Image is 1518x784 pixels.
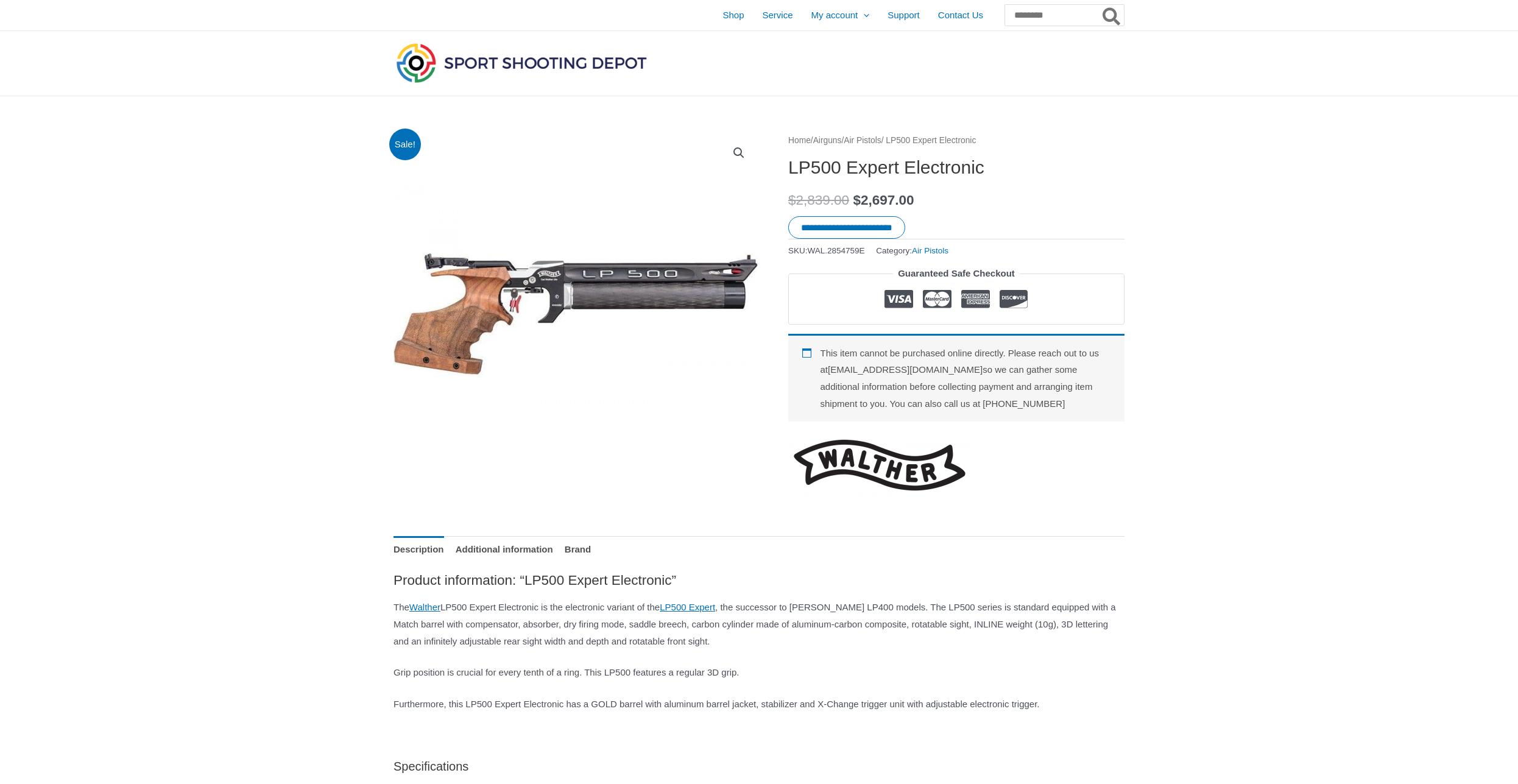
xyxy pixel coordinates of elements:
span: Sale! [389,129,422,161]
div: This item cannot be purchased online directly. Please reach out to us at [EMAIL_ADDRESS][DOMAIN_N... [788,334,1124,422]
h1: LP500 Expert Electronic [788,157,1124,178]
a: Air Pistols [912,246,948,255]
legend: Guaranteed Safe Checkout [893,265,1020,282]
p: Furthermore, this LP500 Expert Electronic has a GOLD barrel with aluminum barrel jacket, stabiliz... [394,696,1124,713]
span: Category: [876,243,948,258]
h4: Specifications [394,759,1124,774]
p: The LP500 Expert Electronic is the electronic variant of the , the successor to [PERSON_NAME] LP4... [394,599,1124,650]
a: Walther [788,431,971,500]
nav: Breadcrumb [788,133,1124,149]
p: Grip position is crucial for every tenth of a ring. This LP500 features a regular 3D grip. [394,664,1124,681]
bdi: 2,839.00 [788,192,849,208]
img: Sport Shooting Depot [394,40,649,85]
span: $ [853,192,861,208]
span: WAL.2854759E [808,246,865,255]
span: SKU: [788,243,865,258]
span: $ [788,192,796,208]
button: Search [1100,5,1124,26]
a: Airguns [813,136,842,145]
a: LP500 Expert [660,602,715,612]
a: Air Pistols [844,136,881,145]
a: Home [788,136,811,145]
a: View full-screen image gallery [728,142,750,164]
a: Description [394,536,444,562]
bdi: 2,697.00 [853,192,914,208]
a: Walther [409,602,440,612]
a: Brand [565,536,591,562]
a: Additional information [456,536,553,562]
img: LP500 Expert Electronic [394,133,759,498]
h2: Product information: “LP500 Expert Electronic” [394,571,1124,589]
